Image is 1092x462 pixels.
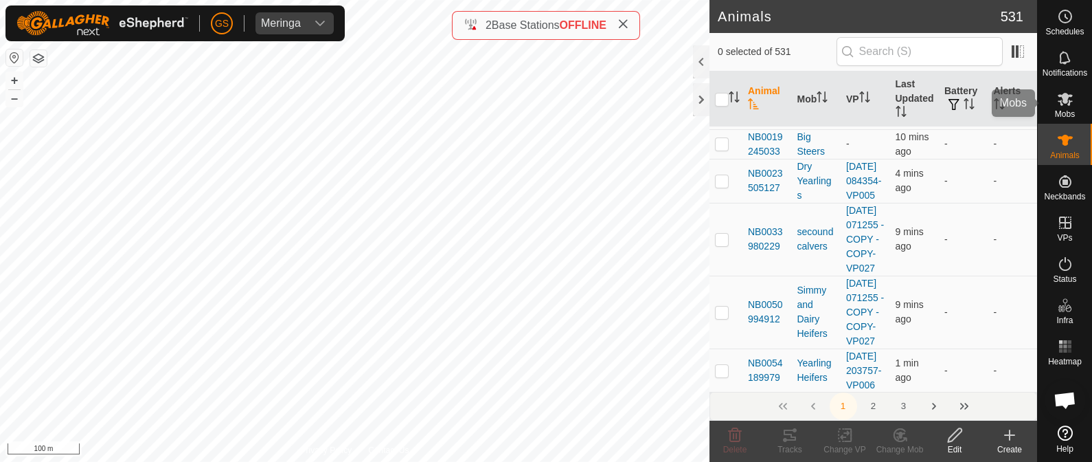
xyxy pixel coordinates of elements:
span: Animals [1050,151,1080,159]
span: VPs [1057,234,1072,242]
div: Meringa [261,18,301,29]
h2: Animals [718,8,1001,25]
span: Delete [723,445,747,454]
div: Big Steers [797,130,836,159]
button: 3 [890,393,918,420]
div: Change VP [817,443,872,456]
button: 2 [860,393,887,420]
a: [DATE] 071255 - COPY - COPY-VP027 [846,278,884,346]
span: NB0033980229 [748,225,786,254]
button: 1 [830,393,857,420]
td: - [988,129,1038,159]
span: GS [215,16,229,31]
div: Dry Yearlings [797,159,836,203]
div: Change Mob [872,443,927,456]
th: Mob [792,71,841,127]
button: Last Page [951,393,978,420]
span: OFFLINE [560,19,606,31]
span: 0 selected of 531 [718,45,837,59]
td: - [988,349,1038,393]
span: Meringa [255,12,306,34]
div: Edit [927,443,982,456]
div: Yearling Heifers [797,356,836,385]
button: Reset Map [6,49,23,66]
th: Last Updated [890,71,940,127]
span: 2 [486,19,492,31]
input: Search (S) [837,37,1003,66]
span: NB0019245033 [748,130,786,159]
span: NB0023505127 [748,166,786,195]
span: Schedules [1045,27,1084,36]
span: 531 [1001,6,1023,27]
td: - [988,203,1038,276]
span: Notifications [1043,69,1087,77]
span: Help [1056,445,1073,453]
app-display-virtual-paddock-transition: - [846,138,850,149]
button: Map Layers [30,50,47,67]
span: NB0050994912 [748,298,786,327]
span: Mobs [1055,110,1075,118]
span: Neckbands [1044,192,1085,201]
th: Animal [742,71,792,127]
p-sorticon: Activate to sort [994,100,1005,111]
p-sorticon: Activate to sort [896,108,907,119]
td: - [939,276,988,349]
a: Contact Us [368,444,409,456]
span: Heatmap [1048,357,1082,366]
a: [DATE] 071255 - COPY - COPY-VP027 [846,205,884,274]
span: Status [1053,275,1076,283]
div: Tracks [762,443,817,456]
a: [DATE] 203757-VP006 [846,351,881,390]
span: 8 Sept 2025, 1:12 pm [896,299,924,324]
span: 8 Sept 2025, 1:17 pm [896,168,924,193]
th: Alerts [988,71,1038,127]
button: Next Page [920,393,948,420]
span: NB0054189979 [748,356,786,385]
button: + [6,72,23,89]
td: - [988,276,1038,349]
p-sorticon: Activate to sort [859,93,870,104]
span: 8 Sept 2025, 1:20 pm [896,357,919,383]
div: Simmy and Dairy Heifers [797,283,836,341]
div: Create [982,443,1037,456]
span: Base Stations [492,19,560,31]
div: secound calvers [797,225,836,254]
a: [DATE] 203757-VP006 [846,87,881,127]
span: Infra [1056,316,1073,324]
p-sorticon: Activate to sort [964,100,975,111]
div: Open chat [1045,379,1086,421]
a: Help [1038,420,1092,459]
span: 8 Sept 2025, 1:10 pm [896,131,929,157]
td: - [988,159,1038,203]
a: [DATE] 084354-VP005 [846,161,881,201]
div: dropdown trigger [306,12,334,34]
a: Privacy Policy [300,444,352,456]
td: - [939,203,988,276]
th: VP [841,71,890,127]
td: - [939,129,988,159]
button: – [6,90,23,107]
th: Battery [939,71,988,127]
span: 8 Sept 2025, 1:12 pm [896,226,924,252]
td: - [939,159,988,203]
img: Gallagher Logo [16,11,188,36]
p-sorticon: Activate to sort [748,100,759,111]
p-sorticon: Activate to sort [729,93,740,104]
p-sorticon: Activate to sort [817,93,828,104]
td: - [939,349,988,393]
